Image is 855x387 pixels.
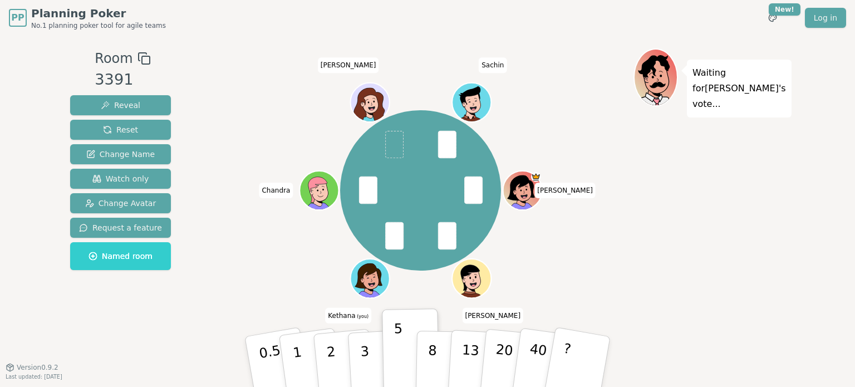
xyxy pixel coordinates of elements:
a: Log in [805,8,846,28]
a: PPPlanning PokerNo.1 planning poker tool for agile teams [9,6,166,30]
p: 5 [394,321,404,381]
span: Room [95,48,132,68]
span: Click to change your name [325,307,371,323]
span: Click to change your name [318,57,379,73]
span: Click to change your name [259,183,293,198]
span: Request a feature [79,222,162,233]
button: New! [763,8,783,28]
button: Version0.9.2 [6,363,58,372]
span: Click to change your name [534,183,596,198]
button: Request a feature [70,218,171,238]
button: Click to change your avatar [351,260,388,297]
button: Named room [70,242,171,270]
span: PP [11,11,24,25]
div: 3391 [95,68,150,91]
span: Reveal [101,100,140,111]
div: New! [769,3,800,16]
span: (you) [356,313,369,319]
span: Last updated: [DATE] [6,374,62,380]
span: Watch only [92,173,149,184]
button: Reveal [70,95,171,115]
button: Watch only [70,169,171,189]
span: No.1 planning poker tool for agile teams [31,21,166,30]
span: Named room [89,251,153,262]
span: Version 0.9.2 [17,363,58,372]
span: Change Name [86,149,155,160]
span: Change Avatar [85,198,156,209]
span: Click to change your name [479,57,507,73]
button: Change Avatar [70,193,171,213]
button: Reset [70,120,171,140]
span: Reset [103,124,138,135]
span: Click to change your name [462,307,523,323]
span: Natasha is the host [531,172,541,182]
button: Change Name [70,144,171,164]
p: Waiting for [PERSON_NAME] 's vote... [692,65,786,112]
span: Planning Poker [31,6,166,21]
